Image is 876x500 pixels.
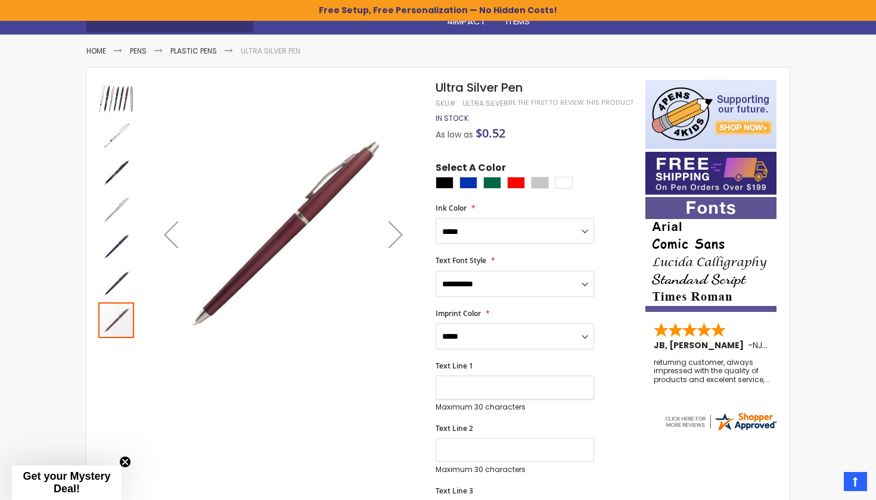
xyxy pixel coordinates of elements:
a: 4pens.com certificate URL [663,424,778,435]
li: Ultra Silver Pen [241,46,300,56]
div: Ultra Silver Pen [98,154,135,190]
iframe: Google Customer Reviews [778,468,876,500]
span: NJ [753,339,768,351]
span: Ultra Silver Pen [436,79,523,96]
div: Availability [436,114,468,123]
span: Text Line 1 [436,361,473,371]
img: font-personalization-examples [645,197,776,312]
div: Ultra Silver Pen [98,190,135,227]
span: Text Line 3 [436,486,473,496]
span: Text Font Style [436,255,486,265]
img: Ultra Silver Pen [98,192,134,227]
img: Ultra Silver Pen [98,118,134,154]
a: Be the first to review this product [508,98,633,107]
div: Ultra Silver Pen [98,264,135,301]
button: Close teaser [119,456,131,468]
div: Red [507,177,525,189]
div: Dark Green [483,177,501,189]
span: Select A Color [436,161,506,177]
div: Previous [147,80,195,389]
div: Silver [531,177,549,189]
div: Blue [459,177,477,189]
div: White [555,177,573,189]
div: Ultra Silver Pen [98,301,134,338]
div: Ultra Silver [462,99,508,108]
img: Free shipping on orders over $199 [645,152,776,195]
p: Maximum 30 characters [436,402,594,412]
div: Get your Mystery Deal!Close teaser [12,465,122,500]
img: 4pens 4 kids [645,80,776,149]
div: Next [372,80,420,389]
div: Ultra Silver Pen [98,227,135,264]
div: Ultra Silver Pen [98,80,135,117]
img: Ultra Silver Pen [98,229,134,264]
img: Ultra Silver Pen [98,155,134,190]
span: $0.52 [476,125,505,141]
img: Ultra Silver Pen [98,265,134,301]
span: Ink Color [436,203,467,213]
div: Ultra Silver Pen [98,117,135,154]
img: 4pens.com widget logo [663,411,778,432]
div: returning customer, always impressed with the quality of products and excelent service, will retu... [654,358,769,384]
img: Ultra Silver Pen [98,81,134,117]
strong: SKU [436,98,458,108]
a: Home [86,46,106,56]
span: - , [748,339,852,351]
span: As low as [436,129,473,140]
span: JB, [PERSON_NAME] [654,339,748,351]
p: Maximum 30 characters [436,465,594,474]
img: Ultra Silver Pen [147,97,420,369]
span: In stock [436,113,468,123]
div: Black [436,177,453,189]
span: Imprint Color [436,308,481,318]
a: Pens [130,46,147,56]
span: Get your Mystery Deal! [23,470,110,495]
a: Plastic Pens [170,46,217,56]
span: Text Line 2 [436,423,473,433]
